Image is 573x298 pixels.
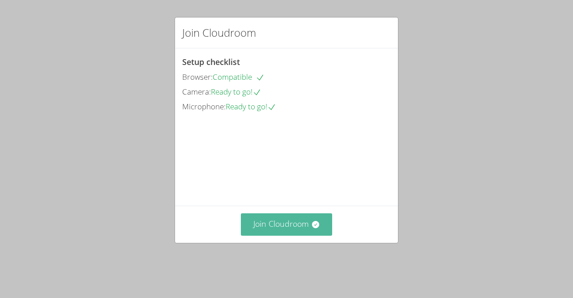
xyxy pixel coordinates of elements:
span: Compatible [213,72,265,82]
button: Join Cloudroom [241,213,333,235]
span: Setup checklist [182,56,240,67]
h2: Join Cloudroom [182,25,256,41]
span: Ready to go! [211,86,261,97]
span: Ready to go! [226,101,276,112]
span: Camera: [182,86,211,97]
span: Microphone: [182,101,226,112]
span: Browser: [182,72,213,82]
